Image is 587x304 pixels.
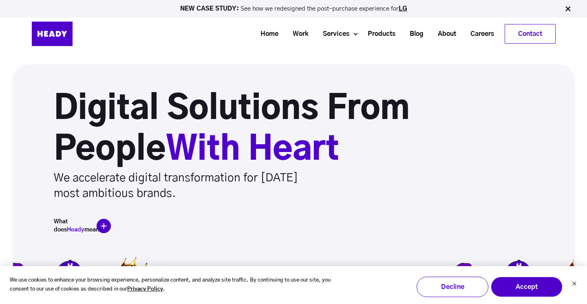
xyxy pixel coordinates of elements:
a: Home [250,26,282,42]
a: LG [399,6,407,12]
a: About [428,26,460,42]
button: Dismiss cookie banner [572,280,577,289]
a: Work [282,26,313,42]
button: Decline [417,277,488,297]
strong: NEW CASE STUDY: [180,6,241,12]
p: We accelerate digital transformation for [DATE] most ambitious brands. [54,170,321,201]
button: Accept [491,277,563,297]
span: With Heart [166,134,339,166]
a: Careers [460,26,498,42]
img: Close Bar [564,5,572,13]
div: Navigation Menu [93,24,556,44]
a: Contact [505,24,555,43]
h1: Digital Solutions From People [54,89,486,170]
a: Products [357,26,399,42]
h5: What does mean? [54,218,95,234]
p: See how we redesigned the post-purchase experience for [4,6,583,12]
a: Blog [399,26,428,42]
span: Heady [67,227,84,233]
p: We use cookies to enhance your browsing experience, personalize content, and analyze site traffic... [10,276,342,295]
img: Heady_Logo_Web-01 (1) [32,22,73,46]
img: plus-icon [97,219,111,233]
a: Privacy Policy [127,285,163,294]
a: Services [313,26,353,42]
